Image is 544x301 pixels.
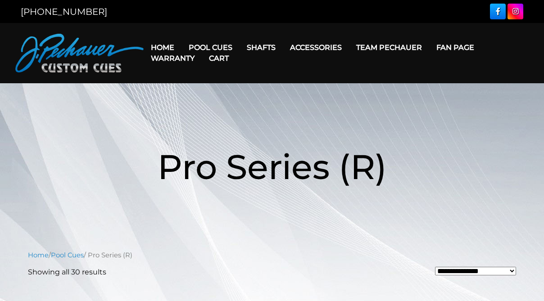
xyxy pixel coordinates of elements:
a: Team Pechauer [349,36,429,59]
img: Pechauer Custom Cues [15,34,144,72]
a: Accessories [283,36,349,59]
a: Home [28,251,49,259]
a: Pool Cues [51,251,84,259]
nav: Breadcrumb [28,250,516,260]
select: Shop order [435,267,516,275]
a: Home [144,36,181,59]
a: Cart [202,47,236,70]
a: Shafts [240,36,283,59]
p: Showing all 30 results [28,267,106,278]
a: Pool Cues [181,36,240,59]
a: Warranty [144,47,202,70]
a: [PHONE_NUMBER] [21,6,107,17]
span: Pro Series (R) [158,146,387,188]
a: Fan Page [429,36,481,59]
